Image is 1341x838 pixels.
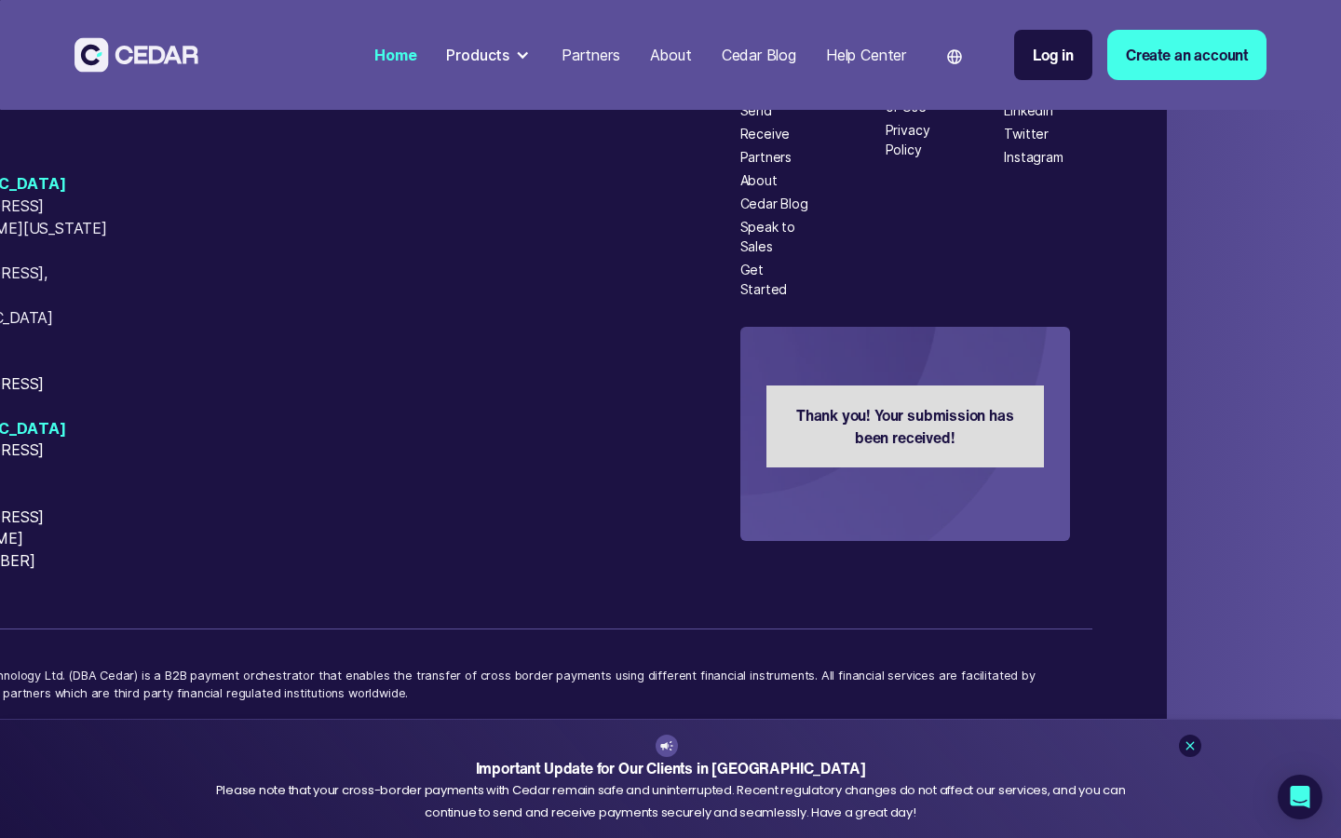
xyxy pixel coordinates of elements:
img: world icon [947,49,962,64]
div: About [650,44,692,66]
div: Cedar Blog [722,44,796,66]
a: Cedar Blog [714,34,804,75]
div: Partners [562,44,620,66]
a: Privacy Policy [886,120,930,159]
a: About [740,170,778,190]
a: LinkedIn [1004,101,1053,120]
a: Send [740,101,772,120]
a: Speak to Sales [740,217,811,256]
a: Log in [1014,30,1092,80]
a: Help Center [819,34,914,75]
a: About [643,34,699,75]
a: Partners [740,147,792,167]
a: Partners [554,34,628,75]
div: Products [446,44,509,66]
div: Log in [1033,44,1074,66]
a: Receive [740,124,791,143]
div: Thank you! Your submission has been received! [785,404,1026,449]
a: Cedar Blog [740,194,808,213]
div: Open Intercom Messenger [1278,775,1322,819]
div: Please note that your cross-border payments with Cedar remain safe and uninterrupted. Recent regu... [214,779,1127,823]
div: Help Center [826,44,906,66]
div: Home [374,44,416,66]
strong: Important Update for Our Clients in [GEOGRAPHIC_DATA] [476,757,866,779]
img: announcement [659,738,674,753]
a: Twitter [1004,124,1049,143]
a: Home [367,34,424,75]
a: Instagram [1004,147,1063,167]
div: Email Form success [766,385,1045,467]
a: Create an account [1107,30,1266,80]
div: Products [439,36,539,74]
a: Get Started [740,260,811,299]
